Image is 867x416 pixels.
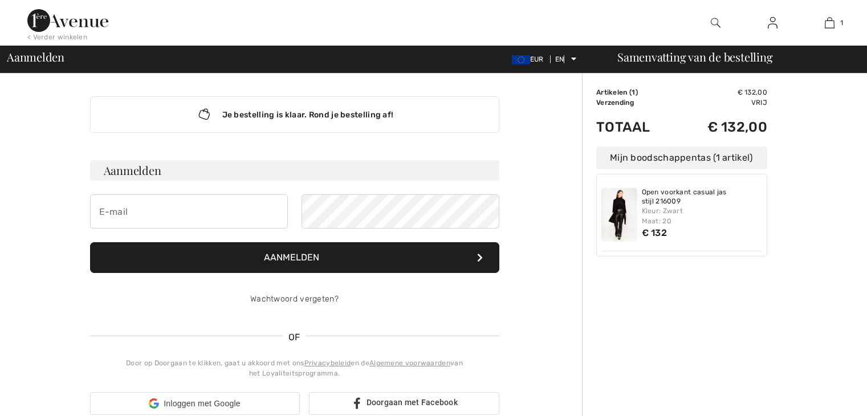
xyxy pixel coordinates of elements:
[367,398,458,407] font: Doorgaan met Facebook
[288,332,300,342] font: OF
[751,99,767,107] font: Vrij
[369,359,450,367] a: Algemene voorwaarden
[596,119,650,135] font: Totaal
[126,359,304,367] font: Door op Doorgaan te klikken, gaat u akkoord met ons
[90,242,499,273] button: Aanmelden
[840,19,843,27] font: 1
[304,359,351,367] a: Privacybeleid
[642,207,683,215] font: Kleur: Zwart
[642,227,667,238] font: € 132
[610,152,753,163] font: Mijn boodschappentas (1 artikel)
[222,110,394,120] font: Je bestelling is klaar. Rond je bestelling af!
[104,162,161,178] font: Aanmelden
[801,16,857,30] a: 1
[596,88,632,96] font: Artikelen (
[636,88,638,96] font: )
[759,16,787,30] a: Aanmelden
[642,188,727,205] font: Open voorkant casual jas stijl 216009
[642,188,763,206] a: Open voorkant casual jas stijl 216009
[351,359,369,367] font: en de
[512,55,530,64] img: Euro
[90,392,300,415] div: Inloggen met Google
[264,252,319,263] font: Aanmelden
[530,55,544,63] font: EUR
[309,392,499,415] a: Doorgaan met Facebook
[711,16,721,30] img: zoek op de website
[596,99,634,107] font: Verzending
[642,217,671,225] font: Maat: 20
[90,194,288,229] input: E-mail
[768,16,778,30] img: Mijn gegevens
[707,119,767,135] font: € 132,00
[164,399,241,408] font: Inloggen met Google
[738,88,767,96] font: € 132,00
[632,88,635,96] font: 1
[555,55,564,63] font: EN
[617,49,772,64] font: Samenvatting van de bestelling
[825,16,835,30] img: Mijn tas
[250,294,339,304] a: Wachtwoord vergeten?
[601,188,637,242] img: Open voorkant casual jas stijl 216009
[27,9,108,32] img: 1ère Avenue
[27,33,87,41] font: < Verder winkelen
[7,49,64,64] font: Aanmelden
